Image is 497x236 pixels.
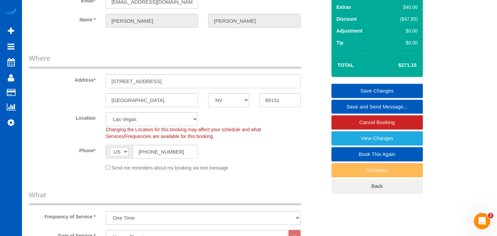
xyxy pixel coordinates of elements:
[208,14,301,28] input: Last Name*
[29,190,301,205] legend: What
[133,145,198,159] input: Phone*
[24,112,101,121] label: Location
[106,93,198,107] input: City*
[331,147,423,161] a: Book This Again
[331,179,423,193] a: Back
[386,16,417,22] div: ($47.85)
[331,84,423,98] a: Save Changes
[331,115,423,130] a: Cancel Booking
[24,74,101,83] label: Address*
[24,14,101,23] label: Name *
[331,100,423,114] a: Save and Send Message...
[386,4,417,11] div: $40.00
[378,62,416,68] h4: $271.15
[29,53,301,68] legend: Where
[259,93,300,107] input: Zip Code*
[386,27,417,34] div: $0.00
[331,131,423,145] a: View Changes
[488,213,493,218] span: 2
[4,7,18,16] img: Automaid Logo
[337,27,363,34] label: Adjustment
[24,211,101,220] label: Frequency of Service *
[111,165,229,171] span: Send me reminders about my booking via text message
[24,145,101,154] label: Phone*
[338,62,354,68] strong: Total
[106,127,261,139] span: Changing the Location for this booking may affect your schedule and what Services/Frequencies are...
[474,213,490,229] iframe: Intercom live chat
[337,16,357,22] label: Discount
[106,14,198,28] input: First Name*
[337,4,351,11] label: Extras
[386,39,417,46] div: $0.00
[337,39,344,46] label: Tip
